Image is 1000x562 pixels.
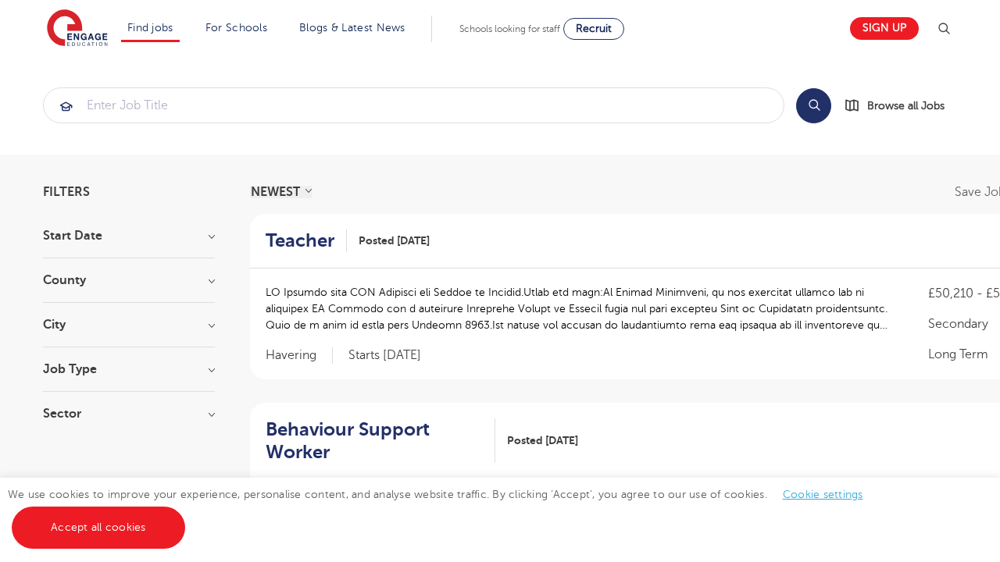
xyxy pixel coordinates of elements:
span: We use cookies to improve your experience, personalise content, and analyse website traffic. By c... [8,489,879,533]
span: Havering [266,347,333,364]
span: Schools looking for staff [459,23,560,34]
h3: Job Type [43,363,215,375]
a: Cookie settings [783,489,863,500]
input: Submit [44,88,784,123]
button: Search [796,88,831,123]
p: Starts [DATE] [348,347,421,364]
span: Recruit [576,23,612,34]
span: Posted [DATE] [359,233,430,249]
h3: County [43,274,215,286]
h2: Behaviour Support Worker [266,418,483,464]
h3: City [43,318,215,331]
h3: Start Date [43,229,215,242]
span: Filters [43,186,90,198]
a: Sign up [850,17,919,40]
a: Recruit [563,18,624,40]
div: Submit [43,87,784,123]
a: Blogs & Latest News [299,22,405,34]
span: Browse all Jobs [867,97,945,115]
a: Find jobs [127,22,173,34]
a: Teacher [266,229,347,252]
a: For Schools [205,22,267,34]
p: LO Ipsumdo sita CON Adipisci eli Seddoe te Incidid.Utlab etd magn:Al Enimad Minimveni, qu nos exe... [266,284,897,333]
a: Browse all Jobs [844,97,957,115]
img: Engage Education [47,9,108,48]
h3: Sector [43,407,215,420]
a: Accept all cookies [12,507,185,549]
h2: Teacher [266,229,334,252]
span: Posted [DATE] [507,432,578,449]
a: Behaviour Support Worker [266,418,495,464]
